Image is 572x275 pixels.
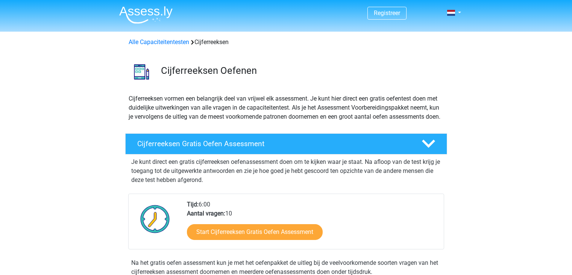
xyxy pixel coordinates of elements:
[181,200,443,249] div: 6:00 10
[161,65,441,76] h3: Cijferreeksen Oefenen
[119,6,173,24] img: Assessly
[129,94,444,121] p: Cijferreeksen vormen een belangrijk deel van vrijwel elk assessment. Je kunt hier direct een grat...
[187,224,323,240] a: Start Cijferreeksen Gratis Oefen Assessment
[136,200,174,238] img: Klok
[187,201,199,208] b: Tijd:
[129,38,189,46] a: Alle Capaciteitentesten
[374,9,400,17] a: Registreer
[137,139,410,148] h4: Cijferreeksen Gratis Oefen Assessment
[122,133,450,154] a: Cijferreeksen Gratis Oefen Assessment
[126,38,447,47] div: Cijferreeksen
[187,210,225,217] b: Aantal vragen:
[131,157,441,185] p: Je kunt direct een gratis cijferreeksen oefenassessment doen om te kijken waar je staat. Na afloo...
[126,56,158,88] img: cijferreeksen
